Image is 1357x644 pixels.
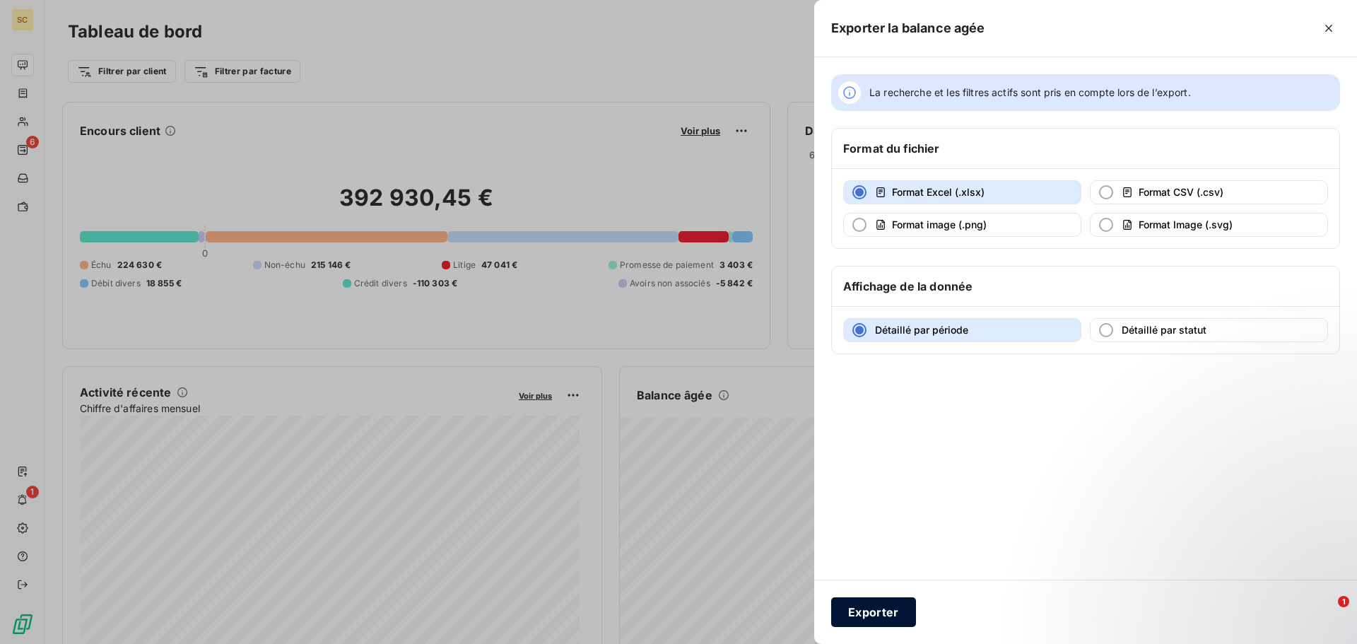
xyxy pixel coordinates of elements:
span: Format image (.png) [892,218,987,230]
button: Détaillé par période [843,318,1081,342]
button: Format image (.png) [843,213,1081,237]
span: 1 [1338,596,1349,607]
iframe: Intercom live chat [1309,596,1343,630]
button: Exporter [831,597,916,627]
span: Détaillé par statut [1122,324,1206,336]
span: Format Image (.svg) [1139,218,1233,230]
h6: Affichage de la donnée [843,278,973,295]
h5: Exporter la balance agée [831,18,985,38]
span: Format Excel (.xlsx) [892,186,985,198]
button: Détaillé par statut [1090,318,1328,342]
iframe: Intercom notifications message [1074,507,1357,606]
h6: Format du fichier [843,140,940,157]
span: Détaillé par période [875,324,968,336]
span: Format CSV (.csv) [1139,186,1223,198]
span: La recherche et les filtres actifs sont pris en compte lors de l’export. [869,86,1191,100]
button: Format Excel (.xlsx) [843,180,1081,204]
button: Format CSV (.csv) [1090,180,1328,204]
button: Format Image (.svg) [1090,213,1328,237]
